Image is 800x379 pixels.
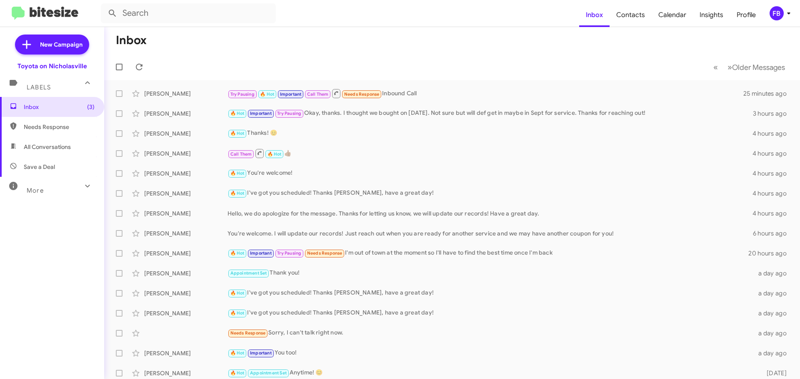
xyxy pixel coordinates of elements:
[230,191,245,196] span: 🔥 Hot
[230,151,252,157] span: Call Them
[230,350,245,356] span: 🔥 Hot
[280,92,302,97] span: Important
[230,370,245,376] span: 🔥 Hot
[227,168,752,178] div: You're welcome!
[230,171,245,176] span: 🔥 Hot
[87,103,95,111] span: (3)
[144,229,227,238] div: [PERSON_NAME]
[227,229,753,238] div: You're welcome. I will update our records! Just reach out when you are ready for another service ...
[748,249,793,258] div: 20 hours ago
[24,143,71,151] span: All Conversations
[227,368,753,378] div: Anytime! 😊
[752,189,793,198] div: 4 hours ago
[732,63,785,72] span: Older Messages
[610,3,652,27] a: Contacts
[250,250,272,256] span: Important
[144,309,227,317] div: [PERSON_NAME]
[230,310,245,316] span: 🔥 Hot
[708,59,723,76] button: Previous
[27,84,51,91] span: Labels
[753,269,793,277] div: a day ago
[15,35,89,54] a: New Campaign
[227,209,752,218] div: Hello, we do apologize for the message. Thanks for letting us know, we will update our records! H...
[230,111,245,116] span: 🔥 Hot
[770,6,784,20] div: FB
[250,350,272,356] span: Important
[227,129,752,138] div: Thanks! 😊
[227,148,752,159] div: 👍🏽
[709,59,790,76] nav: Page navigation example
[144,129,227,138] div: [PERSON_NAME]
[693,3,730,27] a: Insights
[743,89,793,98] div: 25 minutes ago
[230,290,245,296] span: 🔥 Hot
[24,163,55,171] span: Save a Deal
[144,269,227,277] div: [PERSON_NAME]
[227,308,753,318] div: I've got you scheduled! Thanks [PERSON_NAME], have a great day!
[753,229,793,238] div: 6 hours ago
[144,169,227,178] div: [PERSON_NAME]
[260,92,274,97] span: 🔥 Hot
[230,131,245,136] span: 🔥 Hot
[730,3,762,27] a: Profile
[144,149,227,158] div: [PERSON_NAME]
[24,103,95,111] span: Inbox
[230,270,267,276] span: Appointment Set
[722,59,790,76] button: Next
[24,123,95,131] span: Needs Response
[227,188,752,198] div: I've got you scheduled! Thanks [PERSON_NAME], have a great day!
[227,248,748,258] div: I'm out of town at the moment so I'll have to find the best time once I'm back
[116,34,147,47] h1: Inbox
[144,369,227,377] div: [PERSON_NAME]
[227,109,753,118] div: Okay, thanks. I thought we bought on [DATE]. Not sure but will def get in maybe in Sept for servi...
[752,149,793,158] div: 4 hours ago
[144,89,227,98] div: [PERSON_NAME]
[753,289,793,297] div: a day ago
[277,111,301,116] span: Try Pausing
[752,169,793,178] div: 4 hours ago
[144,209,227,218] div: [PERSON_NAME]
[17,62,87,70] div: Toyota on Nicholasville
[144,349,227,357] div: [PERSON_NAME]
[753,349,793,357] div: a day ago
[307,92,329,97] span: Call Them
[753,369,793,377] div: [DATE]
[227,88,743,99] div: Inbound Call
[752,209,793,218] div: 4 hours ago
[144,189,227,198] div: [PERSON_NAME]
[250,111,272,116] span: Important
[713,62,718,72] span: «
[752,129,793,138] div: 4 hours ago
[227,328,753,338] div: Sorry, I can't talk right now.
[344,92,380,97] span: Needs Response
[652,3,693,27] a: Calendar
[227,288,753,298] div: I've got you scheduled! Thanks [PERSON_NAME], have a great day!
[579,3,610,27] a: Inbox
[753,309,793,317] div: a day ago
[144,289,227,297] div: [PERSON_NAME]
[227,268,753,278] div: Thank you!
[277,250,301,256] span: Try Pausing
[753,109,793,118] div: 3 hours ago
[250,370,287,376] span: Appointment Set
[227,348,753,358] div: You too!
[40,40,82,49] span: New Campaign
[727,62,732,72] span: »
[230,92,255,97] span: Try Pausing
[144,109,227,118] div: [PERSON_NAME]
[101,3,276,23] input: Search
[230,250,245,256] span: 🔥 Hot
[144,249,227,258] div: [PERSON_NAME]
[267,151,282,157] span: 🔥 Hot
[762,6,791,20] button: FB
[753,329,793,337] div: a day ago
[27,187,44,194] span: More
[307,250,342,256] span: Needs Response
[230,330,266,336] span: Needs Response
